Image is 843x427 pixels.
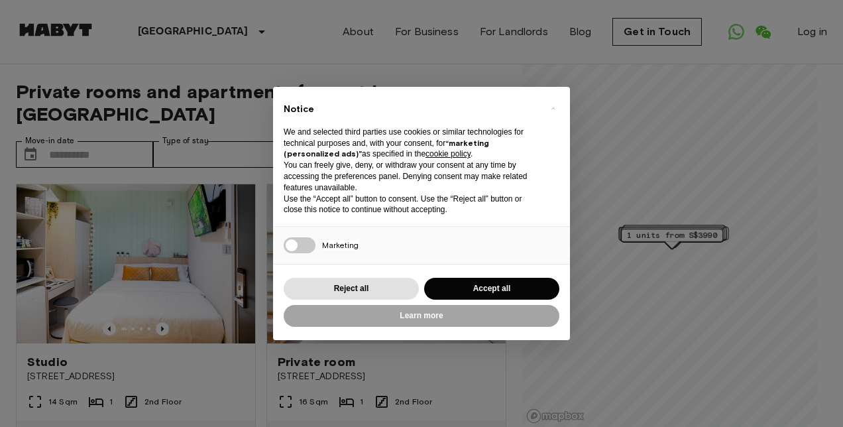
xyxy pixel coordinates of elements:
button: Reject all [284,278,419,300]
p: We and selected third parties use cookies or similar technologies for technical purposes and, wit... [284,127,538,160]
h2: Notice [284,103,538,116]
span: × [551,100,555,116]
p: You can freely give, deny, or withdraw your consent at any time by accessing the preferences pane... [284,160,538,193]
a: cookie policy [425,149,471,158]
p: Use the “Accept all” button to consent. Use the “Reject all” button or close this notice to conti... [284,194,538,216]
button: Accept all [424,278,559,300]
span: Marketing [322,240,359,250]
button: Close this notice [542,97,563,119]
strong: “marketing (personalized ads)” [284,138,489,159]
button: Learn more [284,305,559,327]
